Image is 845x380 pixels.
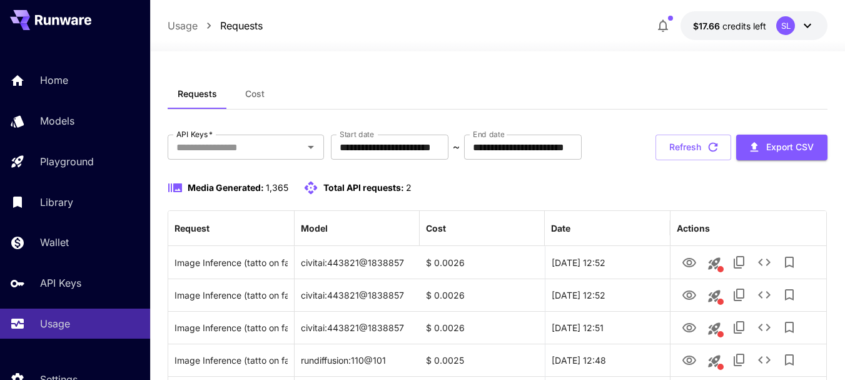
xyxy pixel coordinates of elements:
button: This request includes a reference image. Clicking this will load all other parameters, but for pr... [702,284,727,309]
label: Start date [340,129,374,140]
button: Copy TaskUUID [727,347,752,372]
button: View [677,347,702,372]
nav: breadcrumb [168,18,263,33]
button: View [677,314,702,340]
p: Playground [40,154,94,169]
div: Request [175,223,210,234]
span: Total API requests: [323,182,404,193]
div: SL [776,16,795,35]
div: civitai:443821@1838857 [295,279,420,311]
button: See details [752,250,777,275]
span: credits left [722,21,766,31]
button: Copy TaskUUID [727,315,752,340]
span: Requests [178,88,217,100]
div: 27 Sep, 2025 12:51 [545,311,670,344]
button: Open [302,138,320,156]
div: $ 0.0026 [420,279,545,311]
p: API Keys [40,275,81,290]
div: civitai:443821@1838857 [295,246,420,279]
button: Add to library [777,282,802,307]
button: Add to library [777,347,802,372]
button: Add to library [777,250,802,275]
div: 27 Sep, 2025 12:52 [545,246,670,279]
div: 27 Sep, 2025 12:48 [545,344,670,376]
div: Cost [426,223,446,234]
button: This request includes a reference image. Clicking this will load all other parameters, but for pr... [702,316,727,341]
div: Click to copy prompt [175,312,288,344]
button: Export CSV [736,135,827,160]
button: This request includes a reference image. Clicking this will load all other parameters, but for pr... [702,349,727,374]
button: Add to library [777,315,802,340]
button: See details [752,315,777,340]
span: $17.66 [693,21,722,31]
button: $17.65622SL [681,11,827,40]
button: Refresh [655,135,731,160]
div: Click to copy prompt [175,247,288,279]
div: Actions [677,223,710,234]
label: End date [473,129,504,140]
p: Home [40,73,68,88]
a: Usage [168,18,198,33]
a: Requests [220,18,263,33]
span: Cost [245,88,265,100]
div: rundiffusion:110@101 [295,344,420,376]
label: API Keys [176,129,213,140]
span: 1,365 [266,182,288,193]
div: $17.65622 [693,19,766,33]
button: Copy TaskUUID [727,250,752,275]
div: Click to copy prompt [175,279,288,311]
div: $ 0.0026 [420,246,545,279]
p: Models [40,113,74,128]
p: Wallet [40,235,69,250]
button: See details [752,347,777,372]
div: $ 0.0025 [420,344,545,376]
div: 27 Sep, 2025 12:52 [545,279,670,311]
span: Media Generated: [188,182,264,193]
p: Library [40,195,73,210]
div: Model [301,223,328,234]
div: $ 0.0026 [420,311,545,344]
div: Date [551,223,570,234]
button: This request includes a reference image. Clicking this will load all other parameters, but for pr... [702,251,727,276]
button: View [677,282,702,307]
div: civitai:443821@1838857 [295,311,420,344]
button: Copy TaskUUID [727,282,752,307]
div: Click to copy prompt [175,344,288,376]
button: View [677,249,702,275]
p: Usage [40,316,70,331]
span: 2 [406,182,412,193]
p: ~ [453,140,460,155]
button: See details [752,282,777,307]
